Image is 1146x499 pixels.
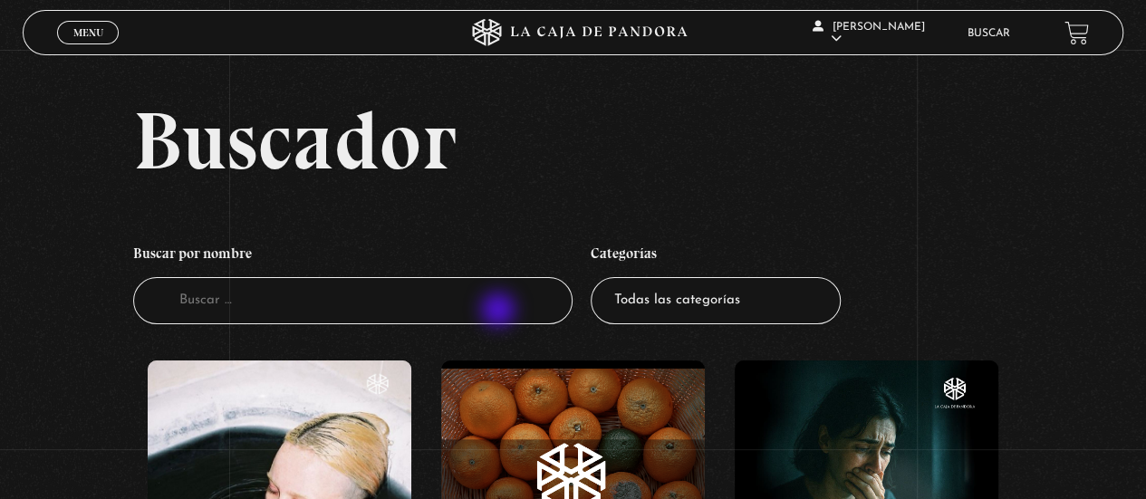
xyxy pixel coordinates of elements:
[133,100,1123,181] h2: Buscador
[67,43,110,55] span: Cerrar
[133,235,573,277] h4: Buscar por nombre
[591,235,841,277] h4: Categorías
[73,27,103,38] span: Menu
[968,28,1010,39] a: Buscar
[1064,21,1089,45] a: View your shopping cart
[813,22,925,44] span: [PERSON_NAME]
